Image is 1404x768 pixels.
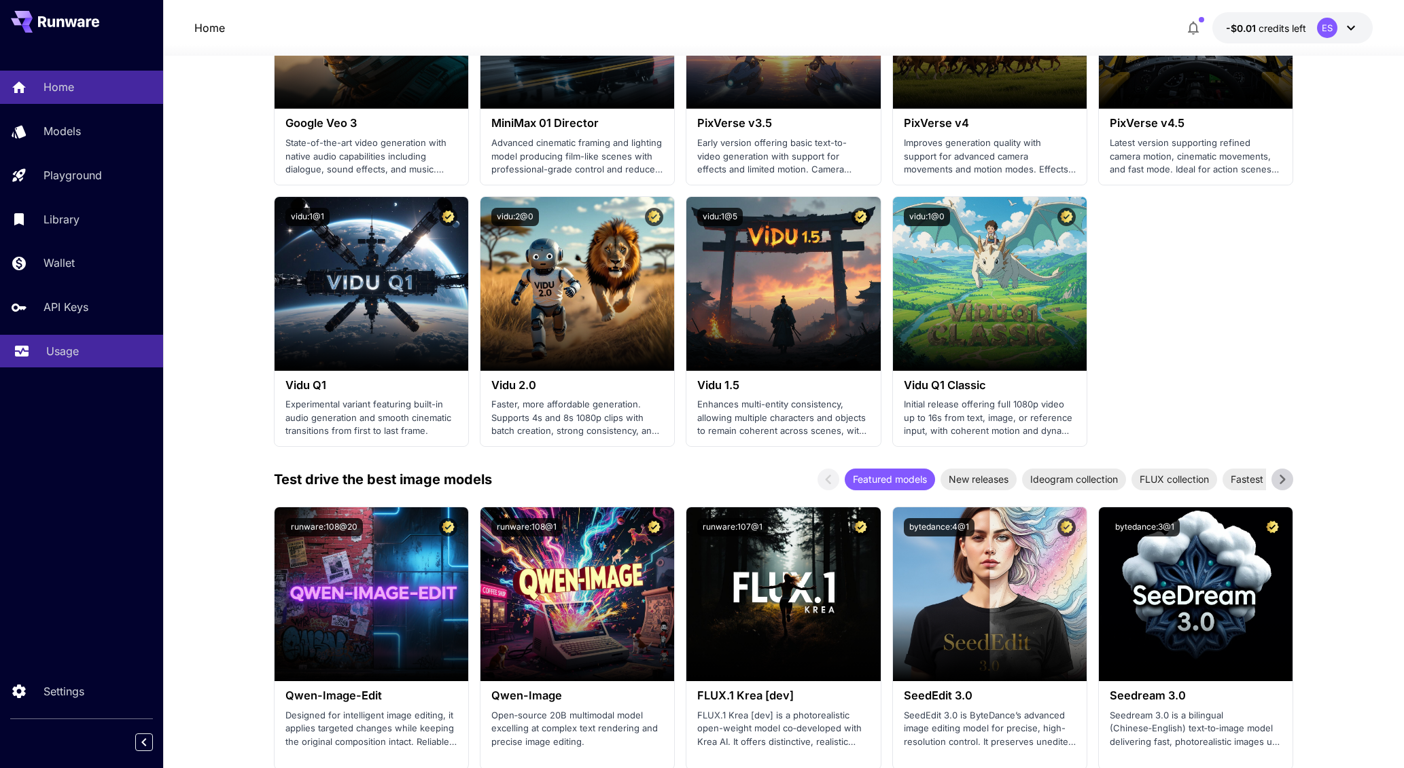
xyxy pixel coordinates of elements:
[43,167,102,183] p: Playground
[285,709,457,749] p: Designed for intelligent image editing, it applies targeted changes while keeping the original co...
[904,518,975,536] button: bytedance:4@1
[285,379,457,392] h3: Vidu Q1
[1131,469,1217,490] div: FLUX collection
[480,197,674,371] img: alt
[1057,208,1076,226] button: Certified Model – Vetted for best performance and includes a commercial license.
[1212,12,1373,43] button: -$0.00533ES
[491,379,663,392] h3: Vidu 2.0
[697,398,869,438] p: Enhances multi-entity consistency, allowing multiple characters and objects to remain coherent ac...
[697,117,869,130] h3: PixVerse v3.5
[43,683,84,699] p: Settings
[1110,518,1180,536] button: bytedance:3@1
[285,117,457,130] h3: Google Veo 3
[480,507,674,681] img: alt
[645,518,663,536] button: Certified Model – Vetted for best performance and includes a commercial license.
[1223,469,1306,490] div: Fastest models
[845,469,935,490] div: Featured models
[1057,518,1076,536] button: Certified Model – Vetted for best performance and includes a commercial license.
[1259,22,1306,34] span: credits left
[275,197,468,371] img: alt
[491,398,663,438] p: Faster, more affordable generation. Supports 4s and 8s 1080p clips with batch creation, strong co...
[491,117,663,130] h3: MiniMax 01 Director
[686,507,880,681] img: alt
[893,507,1087,681] img: alt
[491,689,663,702] h3: Qwen-Image
[194,20,225,36] nav: breadcrumb
[194,20,225,36] a: Home
[904,398,1076,438] p: Initial release offering full 1080p video up to 16s from text, image, or reference input, with co...
[1110,689,1282,702] h3: Seedream 3.0
[697,518,768,536] button: runware:107@1
[697,709,869,749] p: FLUX.1 Krea [dev] is a photorealistic open-weight model co‑developed with Krea AI. It offers dist...
[1110,709,1282,749] p: Seedream 3.0 is a bilingual (Chinese‑English) text‑to‑image model delivering fast, photorealistic...
[43,79,74,95] p: Home
[275,507,468,681] img: alt
[285,208,330,226] button: vidu:1@1
[1226,22,1259,34] span: -$0.01
[1099,507,1293,681] img: alt
[43,211,80,227] p: Library
[904,208,950,226] button: vidu:1@0
[491,518,562,536] button: runware:108@1
[941,472,1017,486] span: New releases
[697,208,743,226] button: vidu:1@5
[686,197,880,371] img: alt
[135,733,153,751] button: Collapse sidebar
[1226,21,1306,35] div: -$0.00533
[285,518,363,536] button: runware:108@20
[491,709,663,749] p: Open‑source 20B multimodal model excelling at complex text rendering and precise image editing.
[439,518,457,536] button: Certified Model – Vetted for best performance and includes a commercial license.
[904,117,1076,130] h3: PixVerse v4
[941,469,1017,490] div: New releases
[285,136,457,177] p: State-of-the-art video generation with native audio capabilities including dialogue, sound effect...
[491,136,663,177] p: Advanced cinematic framing and lighting model producing film-like scenes with professional-grade ...
[439,208,457,226] button: Certified Model – Vetted for best performance and includes a commercial license.
[1022,472,1126,486] span: Ideogram collection
[904,689,1076,702] h3: SeedEdit 3.0
[1022,469,1126,490] div: Ideogram collection
[1317,18,1337,38] div: ES
[1223,472,1306,486] span: Fastest models
[697,689,869,702] h3: FLUX.1 Krea [dev]
[904,379,1076,392] h3: Vidu Q1 Classic
[1263,518,1282,536] button: Certified Model – Vetted for best performance and includes a commercial license.
[1131,472,1217,486] span: FLUX collection
[46,343,79,359] p: Usage
[852,208,870,226] button: Certified Model – Vetted for best performance and includes a commercial license.
[285,689,457,702] h3: Qwen-Image-Edit
[904,136,1076,177] p: Improves generation quality with support for advanced camera movements and motion modes. Effects ...
[145,730,163,754] div: Collapse sidebar
[852,518,870,536] button: Certified Model – Vetted for best performance and includes a commercial license.
[1110,136,1282,177] p: Latest version supporting refined camera motion, cinematic movements, and fast mode. Ideal for ac...
[285,398,457,438] p: Experimental variant featuring built-in audio generation and smooth cinematic transitions from fi...
[491,208,539,226] button: vidu:2@0
[43,123,81,139] p: Models
[645,208,663,226] button: Certified Model – Vetted for best performance and includes a commercial license.
[697,379,869,392] h3: Vidu 1.5
[1110,117,1282,130] h3: PixVerse v4.5
[697,136,869,177] p: Early version offering basic text-to-video generation with support for effects and limited motion...
[845,472,935,486] span: Featured models
[274,469,492,490] p: Test drive the best image models
[43,299,88,315] p: API Keys
[43,255,75,271] p: Wallet
[904,709,1076,749] p: SeedEdit 3.0 is ByteDance’s advanced image editing model for precise, high-resolution control. It...
[893,197,1087,371] img: alt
